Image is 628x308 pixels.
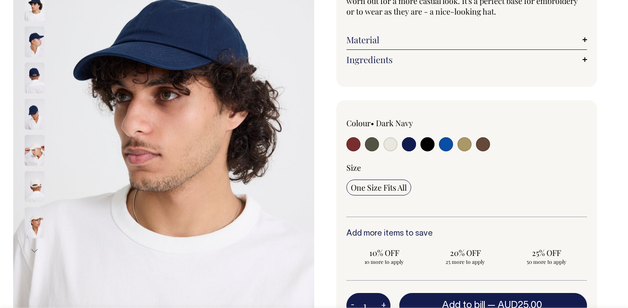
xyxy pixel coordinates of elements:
[346,229,587,238] h6: Add more items to save
[432,248,499,258] span: 20% OFF
[346,118,443,128] div: Colour
[25,63,45,94] img: dark-navy
[346,245,422,268] input: 10% OFF 10 more to apply
[25,135,45,166] img: natural
[25,171,45,202] img: natural
[25,207,45,238] img: natural
[513,248,580,258] span: 25% OFF
[351,248,418,258] span: 10% OFF
[509,245,584,268] input: 25% OFF 50 more to apply
[432,258,499,265] span: 25 more to apply
[28,241,41,261] button: Next
[427,245,503,268] input: 20% OFF 25 more to apply
[346,54,587,65] a: Ingredients
[513,258,580,265] span: 50 more to apply
[376,118,413,128] label: Dark Navy
[25,26,45,57] img: dark-navy
[351,258,418,265] span: 10 more to apply
[351,182,407,193] span: One Size Fits All
[346,162,587,173] div: Size
[346,34,587,45] a: Material
[371,118,374,128] span: •
[25,99,45,130] img: dark-navy
[346,180,411,195] input: One Size Fits All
